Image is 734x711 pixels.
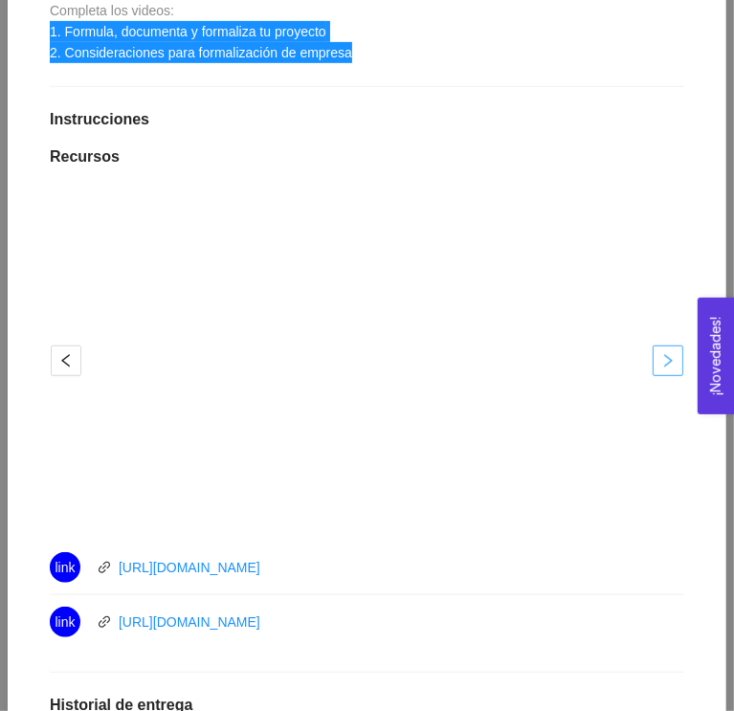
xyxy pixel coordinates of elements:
[374,505,389,508] button: 2
[52,353,80,368] span: left
[345,505,368,508] button: 1
[50,3,352,60] span: Completa los videos: 1. Formula, documenta y formaliza tu proyecto 2. Consideraciones para formal...
[653,345,683,376] button: right
[50,147,684,167] h1: Recursos
[51,345,81,376] button: left
[654,353,682,368] span: right
[98,561,111,574] span: link
[55,607,75,637] span: link
[119,560,260,575] a: [URL][DOMAIN_NAME]
[698,298,734,414] button: Open Feedback Widget
[119,614,260,630] a: [URL][DOMAIN_NAME]
[81,189,638,533] iframe: 09 Juan Consideraciones para formalizacion de empresa I
[98,615,111,629] span: link
[50,110,684,129] h1: Instrucciones
[55,552,75,583] span: link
